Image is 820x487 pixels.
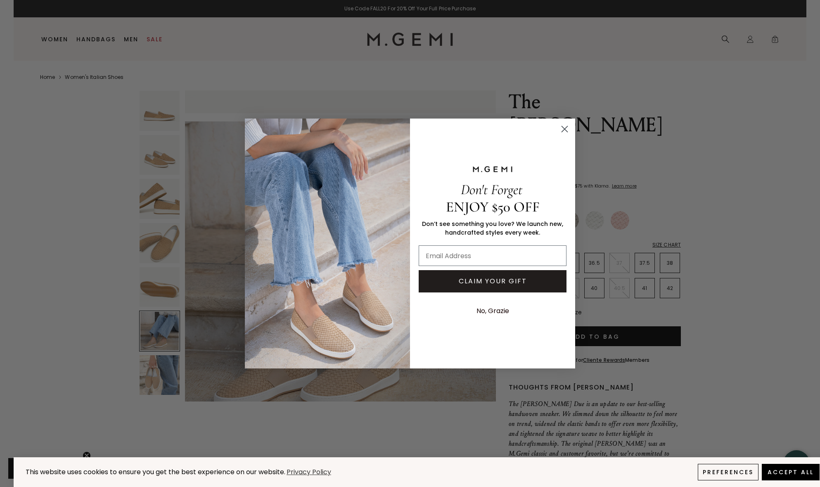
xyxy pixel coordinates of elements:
[419,245,566,266] input: Email Address
[422,220,563,237] span: Don’t see something you love? We launch new, handcrafted styles every week.
[762,464,820,480] button: Accept All
[557,122,572,136] button: Close dialog
[461,181,522,198] span: Don't Forget
[472,166,513,173] img: M.GEMI
[419,270,566,292] button: CLAIM YOUR GIFT
[245,119,410,368] img: M.Gemi
[472,301,513,321] button: No, Grazie
[446,198,540,216] span: ENJOY $50 OFF
[285,467,332,477] a: Privacy Policy (opens in a new tab)
[698,464,758,480] button: Preferences
[26,467,285,477] span: This website uses cookies to ensure you get the best experience on our website.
